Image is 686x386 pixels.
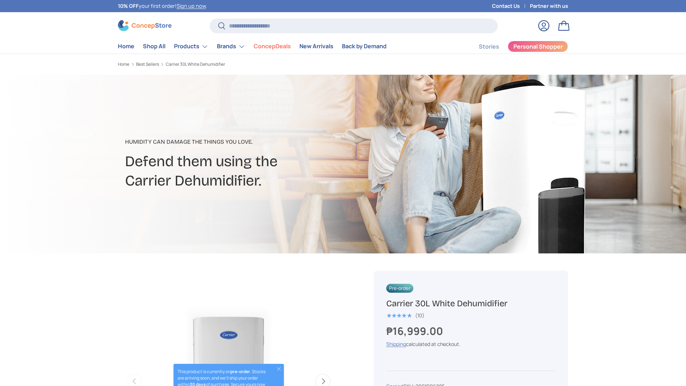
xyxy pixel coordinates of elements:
[479,40,499,54] a: Stories
[254,39,291,53] a: ConcepDeals
[230,368,250,375] strong: pre-order
[386,340,556,348] div: calculated at checkout.
[386,298,556,309] h1: Carrier 30L White Dehumidifier
[386,312,412,319] div: 5.0 out of 5.0 stars
[118,39,387,54] nav: Primary
[136,62,159,66] a: Best Sellers
[174,39,208,54] a: Products
[118,2,207,10] p: your first order! .
[118,20,171,31] img: ConcepStore
[492,2,530,10] a: Contact Us
[342,39,387,53] a: Back by Demand
[125,152,399,190] h2: Defend them using the Carrier Dehumidifier.
[125,138,399,146] p: Humidity can damage the things you love.
[118,62,129,66] a: Home
[462,39,568,54] nav: Secondary
[299,39,333,53] a: New Arrivals
[213,39,249,54] summary: Brands
[170,39,213,54] summary: Products
[118,61,357,68] nav: Breadcrumbs
[217,39,245,54] a: Brands
[177,3,206,9] a: Sign up now
[415,313,424,318] div: (10)
[386,341,406,347] a: Shipping
[386,312,412,319] span: ★★★★★
[386,324,445,338] strong: ₱16,999.00
[386,284,413,293] span: Pre-order
[143,39,165,53] a: Shop All
[508,41,568,52] a: Personal Shopper
[513,44,563,49] span: Personal Shopper
[530,2,568,10] a: Partner with us
[118,3,139,9] strong: 10% OFF
[166,62,225,66] a: Carrier 30L White Dehumidifier
[386,311,424,319] a: 5.0 out of 5.0 stars (10)
[118,39,134,53] a: Home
